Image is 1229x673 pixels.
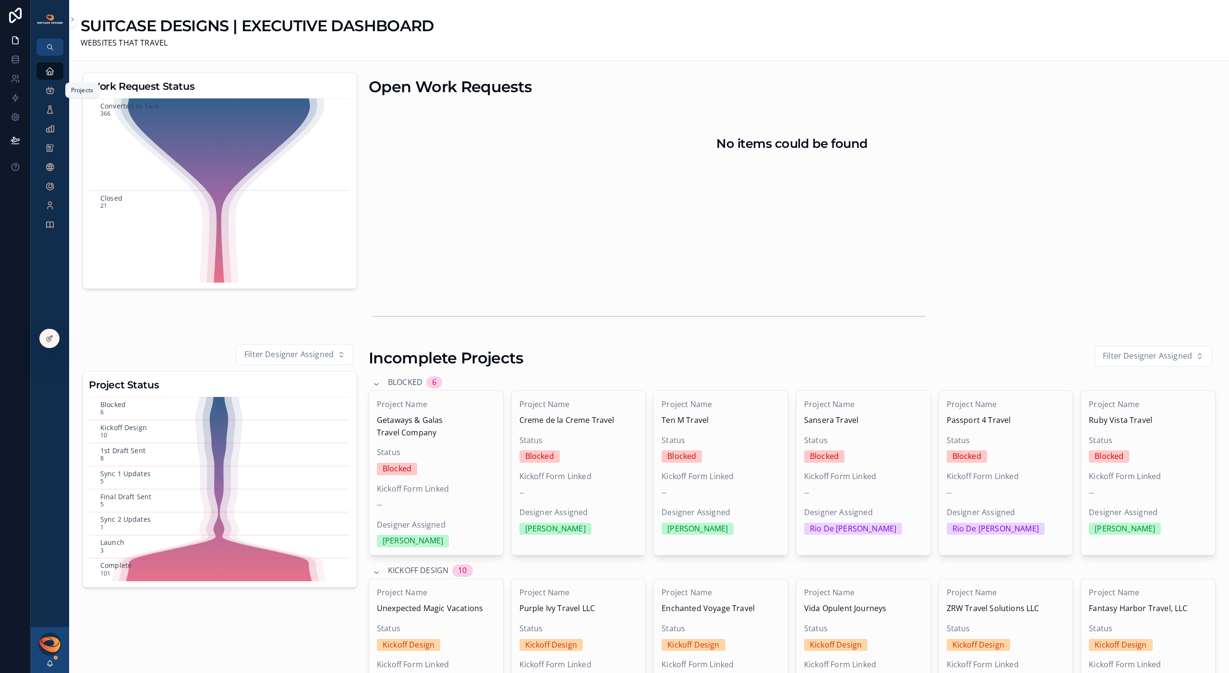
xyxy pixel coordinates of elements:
[947,487,952,499] span: --
[662,602,780,615] span: Enchanted Voyage Travel
[662,506,780,519] span: Designer Assigned
[100,477,104,485] text: 5
[383,535,443,547] div: [PERSON_NAME]
[100,492,151,501] text: Final Draft Sent
[369,390,504,555] a: Project NameGetaways & Galas Travel CompanyStatusBlockedKickoff Form Linked--Designer Assigned[PE...
[716,134,868,153] h2: No items could be found
[100,445,145,455] text: 1st Draft Sent
[519,506,638,519] span: Designer Assigned
[458,565,467,577] div: 10
[377,659,495,671] span: Kickoff Form Linked
[1095,346,1212,367] button: Select Button
[81,15,434,37] h1: SUITCASE DESIGNS | EXECUTIVE DASHBOARD
[519,487,524,499] span: --
[662,587,780,599] span: Project Name
[667,450,696,463] div: Blocked
[377,446,495,459] span: Status
[1095,450,1123,463] div: Blocked
[804,434,923,447] span: Status
[947,602,1065,615] span: ZRW Travel Solutions LLC
[525,523,586,535] div: [PERSON_NAME]
[519,414,638,427] span: Creme de la Creme Travel
[1089,434,1207,447] span: Status
[947,398,1065,411] span: Project Name
[511,390,646,555] a: Project NameCreme de la Creme TravelStatusBlockedKickoff Form Linked--Designer Assigned[PERSON_NAME]
[388,376,422,389] span: Blocked
[662,487,666,499] span: --
[947,587,1065,599] span: Project Name
[939,390,1073,555] a: Project NamePassport 4 TravelStatusBlockedKickoff Form Linked--Designer AssignedRio De [PERSON_NAME]
[525,639,577,651] div: Kickoff Design
[519,602,638,615] span: Purple Ivy Travel LLC
[947,470,1065,483] span: Kickoff Form Linked
[100,431,107,439] text: 10
[1089,623,1207,635] span: Status
[947,506,1065,519] span: Designer Assigned
[804,487,809,499] span: --
[377,602,495,615] span: Unexpected Magic Vacations
[1089,602,1207,615] span: Fantasy Harbor Travel, LLC
[377,587,495,599] span: Project Name
[1089,487,1094,499] span: --
[89,79,351,94] h3: Work Request Status
[804,506,923,519] span: Designer Assigned
[377,398,495,411] span: Project Name
[662,414,780,427] span: Ten M Travel
[1103,350,1192,362] span: Filter Designer Assigned
[947,659,1065,671] span: Kickoff Form Linked
[952,523,1039,535] div: Rio De [PERSON_NAME]
[519,587,638,599] span: Project Name
[947,434,1065,447] span: Status
[810,450,839,463] div: Blocked
[667,639,719,651] div: Kickoff Design
[100,515,151,524] text: Sync 2 Updates
[804,602,923,615] span: Vida Opulent Journeys
[369,76,531,98] h1: Open Work Requests
[662,398,780,411] span: Project Name
[100,569,110,577] text: 101
[804,587,923,599] span: Project Name
[662,434,780,447] span: Status
[100,101,159,110] text: Converted to Task
[100,454,104,462] text: 8
[519,398,638,411] span: Project Name
[100,109,110,118] text: 366
[1089,659,1207,671] span: Kickoff Form Linked
[383,639,434,651] div: Kickoff Design
[100,399,126,409] text: Blocked
[244,349,334,361] span: Filter Designer Assigned
[804,398,923,411] span: Project Name
[100,523,104,531] text: 1
[653,390,788,555] a: Project NameTen M TravelStatusBlockedKickoff Form Linked--Designer Assigned[PERSON_NAME]
[804,623,923,635] span: Status
[36,14,63,24] img: App logo
[377,519,495,531] span: Designer Assigned
[383,463,411,475] div: Blocked
[662,623,780,635] span: Status
[388,565,448,577] span: Kickoff Design
[31,56,69,246] div: scrollable content
[89,377,351,393] h3: Project Status
[519,623,638,635] span: Status
[81,37,434,49] span: WEBSITES THAT TRAVEL
[804,470,923,483] span: Kickoff Form Linked
[1081,390,1216,555] a: Project NameRuby Vista TravelStatusBlockedKickoff Form Linked--Designer Assigned[PERSON_NAME]
[947,414,1065,427] span: Passport 4 Travel
[667,523,728,535] div: [PERSON_NAME]
[1089,398,1207,411] span: Project Name
[377,499,382,511] span: --
[1089,587,1207,599] span: Project Name
[377,483,495,495] span: Kickoff Form Linked
[236,344,353,365] button: Select Button
[377,623,495,635] span: Status
[525,450,554,463] div: Blocked
[1095,523,1155,535] div: [PERSON_NAME]
[519,434,638,447] span: Status
[100,202,107,210] text: 21
[519,659,638,671] span: Kickoff Form Linked
[369,348,523,369] h1: Incomplete Projects
[100,422,147,432] text: Kickoff Design
[100,538,124,547] text: Launch
[804,414,923,427] span: Sansera Travel
[1095,639,1146,651] div: Kickoff Design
